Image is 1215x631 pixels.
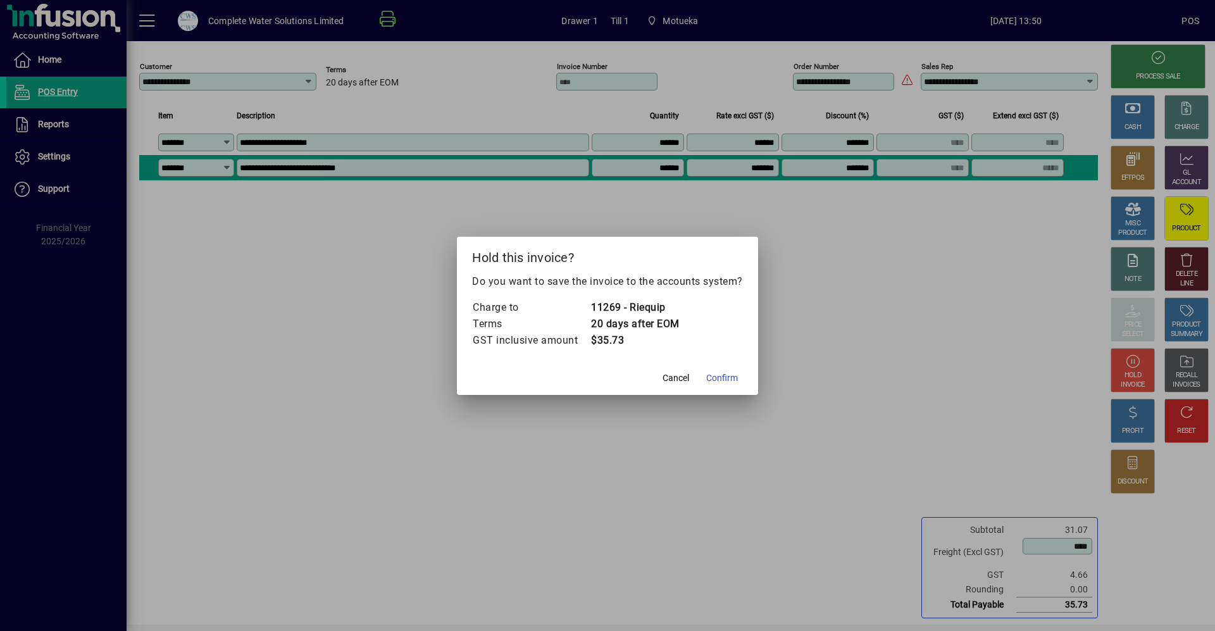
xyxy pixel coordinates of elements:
h2: Hold this invoice? [457,237,758,273]
td: $35.73 [590,332,680,349]
p: Do you want to save the invoice to the accounts system? [472,274,743,289]
td: Charge to [472,299,590,316]
td: GST inclusive amount [472,332,590,349]
td: 20 days after EOM [590,316,680,332]
td: 11269 - Riequip [590,299,680,316]
button: Confirm [701,367,743,390]
button: Cancel [656,367,696,390]
span: Confirm [706,372,738,385]
span: Cancel [663,372,689,385]
td: Terms [472,316,590,332]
